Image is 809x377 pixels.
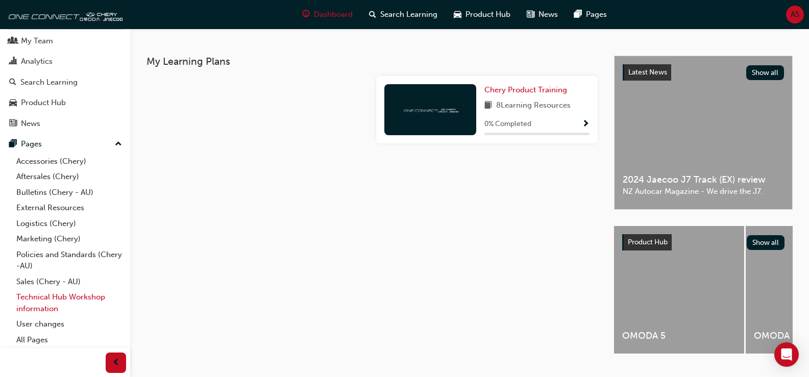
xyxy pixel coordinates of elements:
span: Pages [586,9,607,20]
a: User changes [12,316,126,332]
a: OMODA 5 [614,226,744,354]
span: Latest News [628,68,667,77]
span: search-icon [369,8,376,21]
a: Logistics (Chery) [12,216,126,232]
div: Pages [21,138,42,150]
a: My Team [4,32,126,51]
h3: My Learning Plans [146,56,598,67]
a: Marketing (Chery) [12,231,126,247]
a: Sales (Chery - AU) [12,274,126,290]
button: AS [786,6,804,23]
a: Analytics [4,52,126,71]
span: up-icon [115,138,122,151]
a: News [4,114,126,133]
span: 8 Learning Resources [496,99,571,112]
button: DashboardMy TeamAnalyticsSearch LearningProduct HubNews [4,9,126,135]
span: Show Progress [582,120,590,129]
a: Latest NewsShow all2024 Jaecoo J7 Track (EX) reviewNZ Autocar Magazine - We drive the J7. [614,56,793,210]
button: Show Progress [582,118,590,131]
span: Chery Product Training [484,85,567,94]
div: My Team [21,35,53,47]
a: search-iconSearch Learning [361,4,446,25]
a: Chery Product Training [484,84,571,96]
a: Policies and Standards (Chery -AU) [12,247,126,274]
span: search-icon [9,78,16,87]
a: Bulletins (Chery - AU) [12,185,126,200]
span: Dashboard [314,9,353,20]
a: news-iconNews [519,4,566,25]
button: Pages [4,135,126,154]
a: Search Learning [4,73,126,92]
span: chart-icon [9,57,17,66]
span: Product Hub [465,9,510,20]
span: news-icon [9,119,17,129]
div: Analytics [21,56,53,67]
a: External Resources [12,200,126,216]
img: oneconnect [402,105,458,114]
span: car-icon [9,98,17,108]
span: Product Hub [628,238,668,246]
span: OMODA 5 [622,330,736,342]
span: AS [791,9,799,20]
a: Aftersales (Chery) [12,169,126,185]
a: car-iconProduct Hub [446,4,519,25]
span: pages-icon [574,8,582,21]
span: NZ Autocar Magazine - We drive the J7. [623,186,784,197]
span: 2024 Jaecoo J7 Track (EX) review [623,174,784,186]
a: Latest NewsShow all [623,64,784,81]
span: book-icon [484,99,492,112]
a: Product HubShow all [622,234,785,250]
button: Show all [746,65,785,80]
a: All Pages [12,332,126,348]
span: prev-icon [112,357,120,369]
a: pages-iconPages [566,4,615,25]
span: News [538,9,558,20]
a: Technical Hub Workshop information [12,289,126,316]
a: Accessories (Chery) [12,154,126,169]
a: guage-iconDashboard [294,4,361,25]
span: car-icon [454,8,461,21]
span: 0 % Completed [484,118,531,130]
div: Open Intercom Messenger [774,342,799,367]
span: Search Learning [380,9,437,20]
a: Product Hub [4,93,126,112]
div: Search Learning [20,77,78,88]
span: guage-icon [302,8,310,21]
button: Show all [747,235,785,250]
span: pages-icon [9,140,17,149]
img: oneconnect [5,4,122,24]
span: news-icon [527,8,534,21]
div: Product Hub [21,97,66,109]
div: News [21,118,40,130]
span: people-icon [9,37,17,46]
